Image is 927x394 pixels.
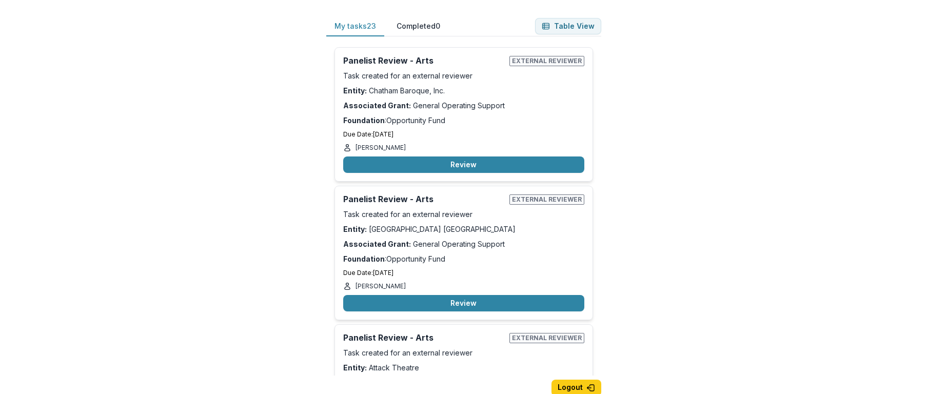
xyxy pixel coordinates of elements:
[509,194,584,205] span: External reviewer
[343,70,584,81] p: Task created for an external reviewer
[343,240,411,248] strong: Associated Grant:
[326,16,384,36] button: My tasks 23
[343,239,584,249] p: General Operating Support
[356,282,406,291] p: [PERSON_NAME]
[343,333,505,343] h2: Panelist Review - Arts
[343,101,411,110] strong: Associated Grant:
[535,18,601,34] button: Table View
[343,254,385,263] strong: Foundation
[509,333,584,343] span: External reviewer
[343,225,367,233] strong: Entity:
[343,100,584,111] p: General Operating Support
[343,209,584,220] p: Task created for an external reviewer
[343,347,584,358] p: Task created for an external reviewer
[343,224,584,234] p: [GEOGRAPHIC_DATA] [GEOGRAPHIC_DATA]
[343,268,584,278] p: Due Date: [DATE]
[343,194,505,204] h2: Panelist Review - Arts
[343,156,584,173] button: Review
[343,116,385,125] strong: Foundation
[343,363,367,372] strong: Entity:
[343,86,367,95] strong: Entity:
[356,143,406,152] p: [PERSON_NAME]
[343,362,584,373] p: Attack Theatre
[388,16,448,36] button: Completed 0
[343,56,505,66] h2: Panelist Review - Arts
[343,253,584,264] p: : Opportunity Fund
[509,56,584,66] span: External reviewer
[343,130,584,139] p: Due Date: [DATE]
[343,85,584,96] p: Chatham Baroque, Inc.
[343,295,584,311] button: Review
[343,115,584,126] p: : Opportunity Fund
